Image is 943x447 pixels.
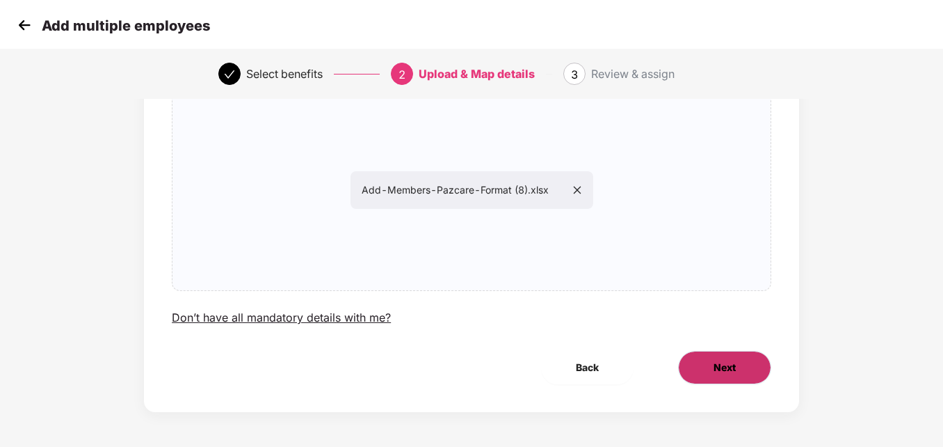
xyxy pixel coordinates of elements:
span: 3 [571,68,578,81]
div: Select benefits [246,63,323,85]
div: Upload & Map details [419,63,535,85]
span: Add-Members-Pazcare-Format (8).xlsx [362,184,582,196]
span: 2 [398,68,405,81]
p: Add multiple employees [42,17,210,34]
span: Next [714,360,736,375]
div: Review & assign [591,63,675,85]
div: Don’t have all mandatory details with me? [172,311,391,325]
span: check [224,69,235,80]
span: Add-Members-Pazcare-Format (8).xlsx close [172,90,771,290]
img: svg+xml;base64,PHN2ZyB4bWxucz0iaHR0cDovL3d3dy53My5vcmcvMjAwMC9zdmciIHdpZHRoPSIzMCIgaGVpZ2h0PSIzMC... [14,15,35,36]
button: Next [678,351,771,384]
button: Back [541,351,634,384]
span: close [572,185,582,195]
span: Back [576,360,599,375]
